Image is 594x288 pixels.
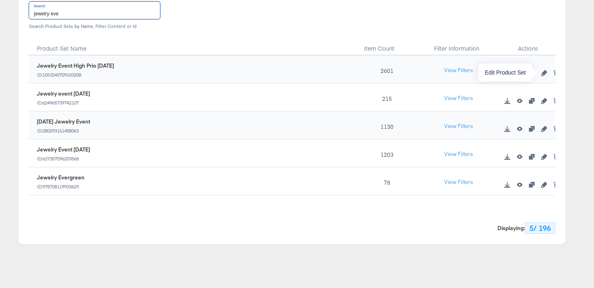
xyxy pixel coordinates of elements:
[37,184,84,190] div: ID: 978708119933629
[358,83,413,111] div: 215
[37,128,90,134] div: ID: 280293161488063
[438,175,479,190] button: View Filters
[37,72,114,78] div: ID: 1053243709103208
[438,147,479,162] button: View Filters
[358,35,413,55] div: Toggle SortBy
[29,35,358,55] div: Product Set Name
[438,91,479,106] button: View Filters
[37,174,84,181] div: Jewelry Evergreen
[358,167,413,195] div: 78
[29,2,160,19] input: Search product sets
[37,156,90,162] div: ID: 627307096203568
[29,35,358,55] div: Toggle SortBy
[37,146,90,154] div: Jewelry Event [DATE]
[358,55,413,83] div: 2601
[358,111,413,139] div: 1130
[29,23,555,29] div: Search Product Sets by Name, Filter Content or Id
[438,63,479,78] button: View Filters
[37,100,90,106] div: ID: 624965739742107
[358,139,413,167] div: 1203
[37,90,90,98] div: Jewelry event [DATE]
[37,118,90,126] div: [DATE] Jewelry Event
[358,35,413,55] div: Item Count
[413,35,500,55] div: Filter Information
[37,62,114,70] div: Jewelry Event High Prio [DATE]
[438,119,479,134] button: View Filters
[497,224,525,232] strong: Displaying :
[500,35,555,55] div: Actions
[525,222,555,234] div: 5 / 196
